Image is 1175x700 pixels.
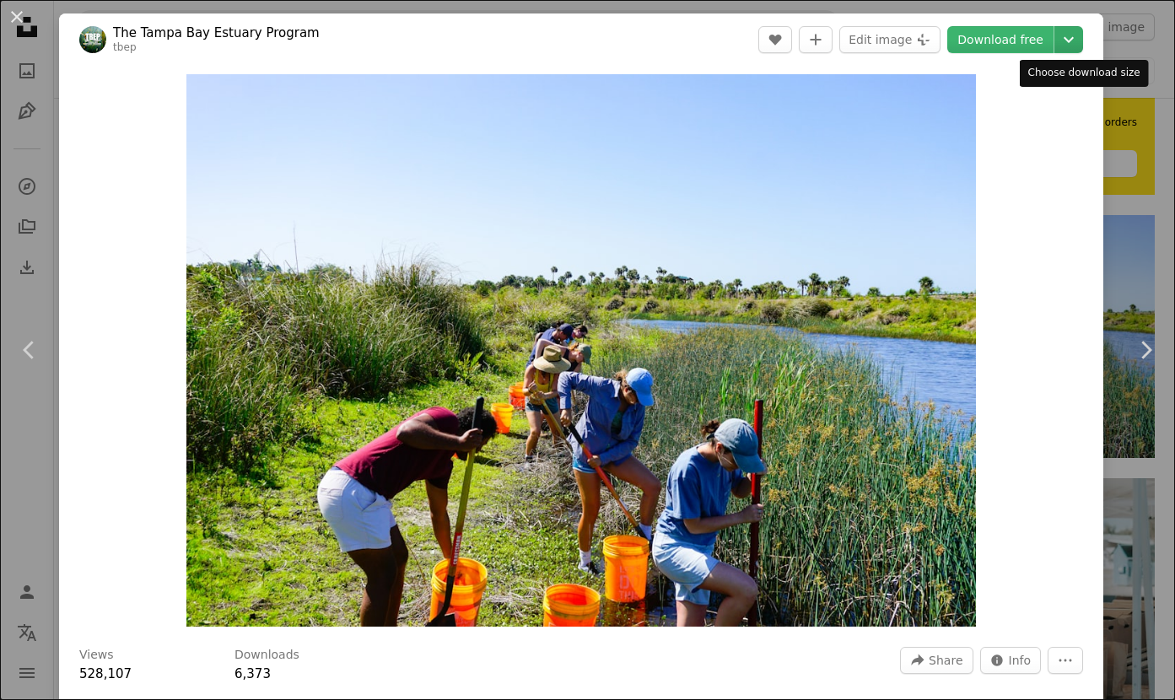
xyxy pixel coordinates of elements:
span: Info [1009,648,1032,673]
a: Next [1116,269,1175,431]
img: Go to The Tampa Bay Estuary Program's profile [79,26,106,53]
button: Share this image [900,647,973,674]
button: Edit image [839,26,941,53]
a: Download free [947,26,1054,53]
button: Choose download size [1054,26,1083,53]
a: The Tampa Bay Estuary Program [113,24,320,41]
a: tbep [113,41,137,53]
span: 528,107 [79,666,132,681]
h3: Views [79,647,114,664]
span: Share [929,648,962,673]
h3: Downloads [234,647,299,664]
button: More Actions [1048,647,1083,674]
button: Zoom in on this image [186,74,976,627]
button: Like [758,26,792,53]
span: 6,373 [234,666,271,681]
button: Add to Collection [799,26,833,53]
div: Choose download size [1020,60,1149,87]
img: a group of people standing next to a river [186,74,976,627]
button: Stats about this image [980,647,1042,674]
